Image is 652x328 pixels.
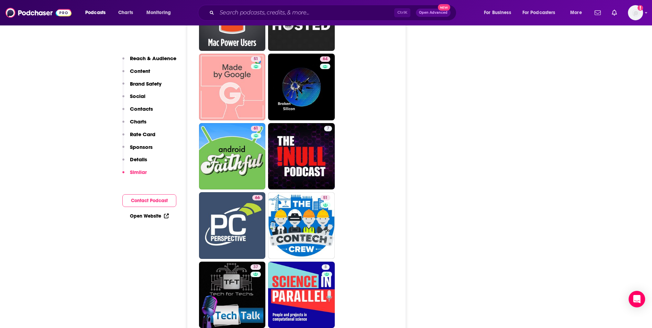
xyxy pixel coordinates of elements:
[122,194,176,207] button: Contact Podcast
[122,169,147,182] button: Similar
[130,169,147,175] p: Similar
[5,6,71,19] img: Podchaser - Follow, Share and Rate Podcasts
[609,7,620,19] a: Show notifications dropdown
[628,5,643,20] span: Logged in as gracewagner
[628,5,643,20] img: User Profile
[592,7,604,19] a: Show notifications dropdown
[130,131,155,138] p: Rate Card
[638,5,643,11] svg: Add a profile image
[323,195,328,201] span: 51
[217,7,394,18] input: Search podcasts, credits, & more...
[130,80,162,87] p: Brand Safety
[130,213,169,219] a: Open Website
[268,123,335,190] a: 7
[146,8,171,18] span: Monitoring
[320,56,330,62] a: 64
[518,7,565,18] button: open menu
[570,8,582,18] span: More
[254,125,258,132] span: 61
[324,264,327,271] span: 8
[130,68,150,74] p: Content
[122,106,153,118] button: Contacts
[629,291,645,307] div: Open Intercom Messenger
[324,126,332,131] a: 7
[416,9,451,17] button: Open AdvancedNew
[205,5,463,21] div: Search podcasts, credits, & more...
[394,8,410,17] span: Ctrl K
[122,80,162,93] button: Brand Safety
[80,7,114,18] button: open menu
[251,126,261,131] a: 61
[484,8,511,18] span: For Business
[479,7,520,18] button: open menu
[130,144,153,150] p: Sponsors
[254,56,258,63] span: 51
[122,144,153,156] button: Sponsors
[122,68,150,80] button: Content
[122,156,147,169] button: Details
[122,118,146,131] button: Charts
[85,8,106,18] span: Podcasts
[130,156,147,163] p: Details
[122,93,145,106] button: Social
[122,55,176,68] button: Reach & Audience
[327,125,329,132] span: 7
[122,131,155,144] button: Rate Card
[628,5,643,20] button: Show profile menu
[130,93,145,99] p: Social
[118,8,133,18] span: Charts
[268,54,335,120] a: 64
[130,118,146,125] p: Charts
[255,195,260,201] span: 66
[565,7,590,18] button: open menu
[252,195,263,200] a: 66
[268,192,335,259] a: 51
[320,195,330,200] a: 51
[199,123,266,190] a: 61
[199,54,266,120] a: 51
[322,264,330,270] a: 8
[142,7,180,18] button: open menu
[251,56,261,62] a: 51
[522,8,555,18] span: For Podcasters
[438,4,450,11] span: New
[251,264,261,270] a: 37
[114,7,137,18] a: Charts
[130,106,153,112] p: Contacts
[199,192,266,259] a: 66
[323,56,328,63] span: 64
[419,11,447,14] span: Open Advanced
[253,264,258,271] span: 37
[130,55,176,62] p: Reach & Audience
